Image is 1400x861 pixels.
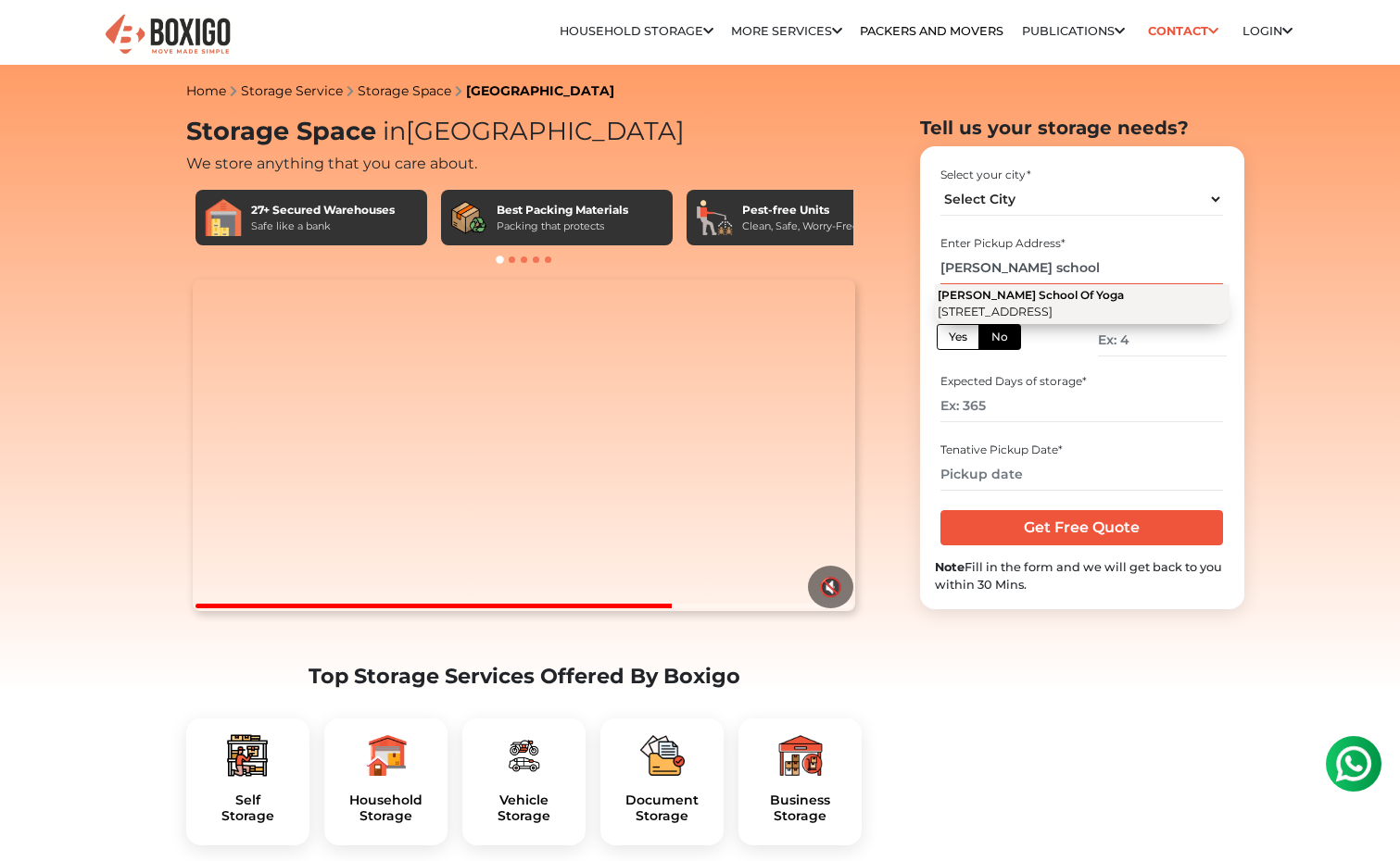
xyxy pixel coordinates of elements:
span: We store anything that you care about. [186,155,477,172]
img: boxigo_packers_and_movers_plan [225,733,270,778]
input: Pickup date [940,458,1223,491]
img: Best Packing Materials [450,199,487,236]
div: Clean, Safe, Worry-Free [742,218,859,234]
span: [STREET_ADDRESS] [938,305,1053,318]
input: Ex: 365 [940,390,1223,422]
a: Contact [1142,17,1225,45]
div: 27+ Secured Warehouses [251,202,395,218]
div: Tenative Pickup Date [940,442,1223,458]
div: Pest-free Units [742,202,859,218]
a: Packers and Movers [860,24,1003,38]
a: BusinessStorage [753,792,847,824]
div: Enter Pickup Address [940,235,1223,252]
img: boxigo_packers_and_movers_plan [501,733,546,778]
h1: Storage Space [186,117,863,147]
a: DocumentStorage [615,792,709,824]
video: Your browser does not support the video tag. [193,280,855,611]
div: Safe like a bank [251,218,395,234]
img: whatsapp-icon.svg [19,19,56,56]
img: Pest-free Units [696,199,733,236]
a: Household Storage [560,24,713,38]
img: boxigo_packers_and_movers_plan [363,733,408,778]
a: [GEOGRAPHIC_DATA] [466,82,614,99]
h5: Vehicle Storage [477,792,571,824]
div: Fill in the form and we will get back to you within 30 Mins. [935,558,1230,593]
a: Home [186,82,226,99]
img: boxigo_packers_and_movers_plan [778,733,823,778]
a: SelfStorage [201,792,295,824]
b: Note [935,560,965,574]
label: Yes [937,324,979,350]
h5: Document Storage [615,792,709,824]
img: 27+ Secured Warehouses [205,199,242,236]
a: Storage Service [241,82,343,99]
img: Boxigo [103,12,233,57]
a: Storage Space [358,82,451,99]
input: Get Free Quote [940,510,1223,545]
h5: Business Storage [753,792,847,824]
span: in [383,116,406,146]
img: boxigo_packers_and_movers_plan [640,733,685,778]
h5: Self Storage [201,792,295,824]
a: Login [1242,24,1293,38]
div: Expected Days of storage [940,373,1223,390]
h2: Top Storage Services Offered By Boxigo [186,664,863,689]
span: [GEOGRAPHIC_DATA] [376,116,685,146]
h2: Tell us your storage needs? [920,117,1244,139]
a: More services [731,24,842,38]
div: Packing that protects [497,218,628,234]
div: Best Packing Materials [497,202,628,218]
div: Select your city [940,167,1223,183]
button: [PERSON_NAME] School Of Yoga [STREET_ADDRESS] [935,284,1230,324]
label: No [978,324,1021,350]
button: 🔇 [808,566,853,608]
a: Publications [1022,24,1125,38]
a: HouseholdStorage [339,792,433,824]
input: Select Building or Nearest Landmark [940,252,1223,284]
input: Ex: 4 [1098,324,1226,356]
span: [PERSON_NAME] School Of Yoga [938,288,1124,302]
a: VehicleStorage [477,792,571,824]
h5: Household Storage [339,792,433,824]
